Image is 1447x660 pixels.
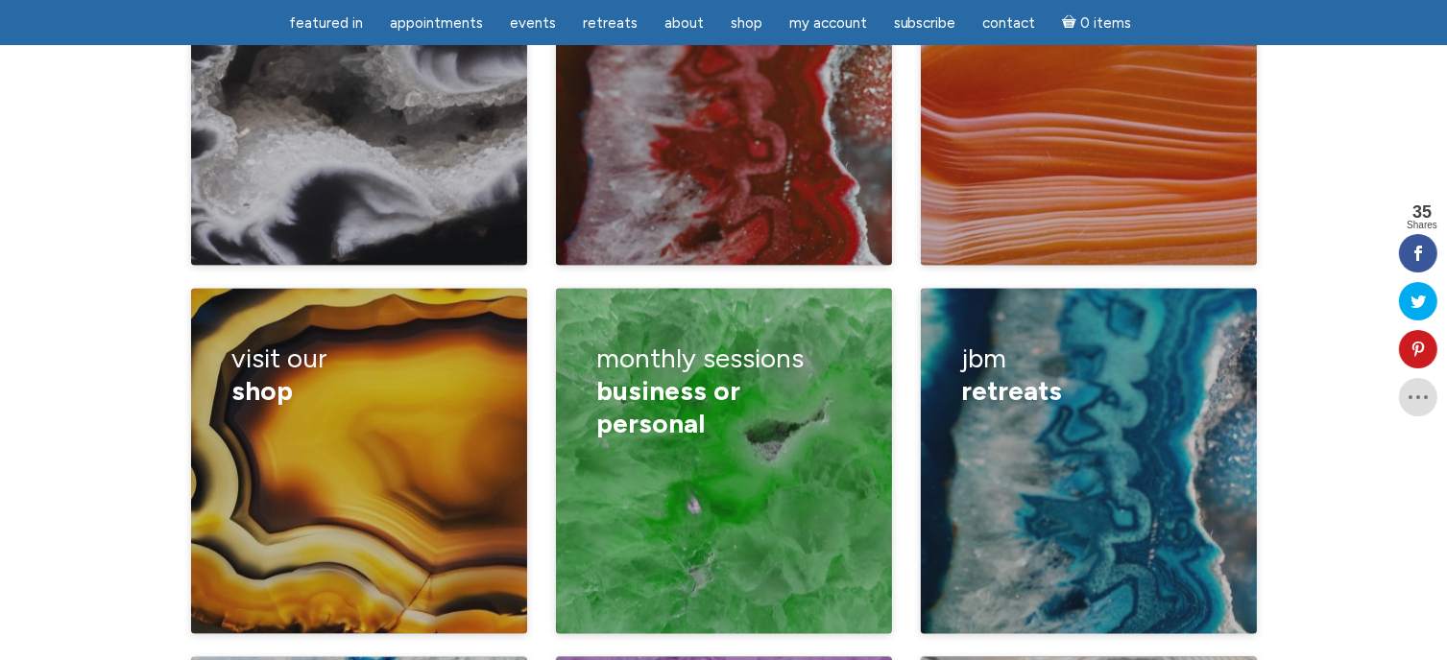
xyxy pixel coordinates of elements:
a: featured in [277,5,374,42]
span: 35 [1407,203,1437,221]
a: My Account [778,5,879,42]
a: Cart0 items [1051,3,1144,42]
h3: monthly sessions [596,329,851,453]
a: Contact [972,5,1048,42]
span: featured in [289,14,363,32]
span: Retreats [583,14,638,32]
h3: visit our [231,329,486,420]
span: Contact [983,14,1036,32]
a: Events [498,5,567,42]
i: Cart [1063,14,1081,32]
a: Appointments [378,5,494,42]
span: Appointments [390,14,483,32]
a: Retreats [571,5,649,42]
span: Shares [1407,221,1437,230]
a: Subscribe [882,5,968,42]
a: About [653,5,715,42]
span: Subscribe [894,14,956,32]
span: retreats [961,374,1062,407]
h3: JBM [961,329,1216,420]
span: About [664,14,704,32]
span: business or personal [596,374,740,439]
span: shop [231,374,293,407]
span: 0 items [1080,16,1131,31]
span: My Account [789,14,867,32]
span: Events [510,14,556,32]
span: Shop [731,14,762,32]
a: Shop [719,5,774,42]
